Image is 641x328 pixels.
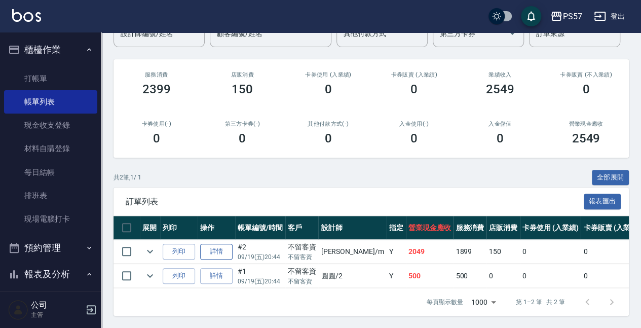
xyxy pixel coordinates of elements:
[384,71,445,78] h2: 卡券販賣 (入業績)
[235,264,285,288] td: #1
[584,194,621,209] button: 報表匯出
[142,268,158,283] button: expand row
[200,268,233,284] a: 詳情
[572,131,600,145] h3: 2549
[163,244,195,260] button: 列印
[406,240,454,264] td: 2049
[325,82,332,96] h3: 0
[126,197,584,207] span: 訂單列表
[288,242,316,252] div: 不留客資
[297,71,359,78] h2: 卡券使用 (入業績)
[453,264,486,288] td: 500
[497,131,504,145] h3: 0
[4,37,97,63] button: 櫃檯作業
[582,82,589,96] h3: 0
[592,170,629,186] button: 全部展開
[318,240,386,264] td: [PERSON_NAME] /m
[590,7,629,26] button: 登出
[238,252,283,262] p: 09/19 (五) 20:44
[126,71,187,78] h3: 服務消費
[406,264,454,288] td: 500
[584,196,621,206] a: 報表匯出
[453,240,486,264] td: 1899
[142,82,171,96] h3: 2399
[4,235,97,261] button: 預約管理
[288,252,316,262] p: 不留客資
[12,9,41,22] img: Logo
[486,216,520,240] th: 店販消費
[520,264,581,288] td: 0
[31,300,83,310] h5: 公司
[469,121,531,127] h2: 入金儲值
[4,207,97,231] a: 現場電腦打卡
[297,121,359,127] h2: 其他付款方式(-)
[285,216,319,240] th: 客戶
[406,216,454,240] th: 營業現金應收
[212,71,274,78] h2: 店販消費
[562,10,582,23] div: PS57
[114,173,141,182] p: 共 2 筆, 1 / 1
[4,161,97,184] a: 每日結帳
[288,277,316,286] p: 不留客資
[31,310,83,319] p: 主管
[288,266,316,277] div: 不留客資
[453,216,486,240] th: 服務消費
[318,264,386,288] td: 圓圓 /2
[4,90,97,114] a: 帳單列表
[504,25,520,42] button: Open
[4,137,97,160] a: 材料自購登錄
[520,216,581,240] th: 卡券使用 (入業績)
[410,82,418,96] h3: 0
[4,261,97,287] button: 報表及分析
[387,240,406,264] td: Y
[140,216,160,240] th: 展開
[8,300,28,320] img: Person
[546,6,586,27] button: PS57
[520,240,581,264] td: 0
[232,82,253,96] h3: 150
[4,114,97,137] a: 現金收支登錄
[387,216,406,240] th: 指定
[212,121,274,127] h2: 第三方卡券(-)
[410,131,418,145] h3: 0
[142,244,158,259] button: expand row
[521,6,541,26] button: save
[469,71,531,78] h2: 業績收入
[467,288,500,316] div: 1000
[384,121,445,127] h2: 入金使用(-)
[555,121,617,127] h2: 營業現金應收
[160,216,198,240] th: 列印
[427,298,463,307] p: 每頁顯示數量
[235,240,285,264] td: #2
[198,216,235,240] th: 操作
[555,71,617,78] h2: 卡券販賣 (不入業績)
[238,277,283,286] p: 09/19 (五) 20:44
[126,121,187,127] h2: 卡券使用(-)
[486,264,520,288] td: 0
[387,264,406,288] td: Y
[153,131,160,145] h3: 0
[486,240,520,264] td: 150
[4,67,97,90] a: 打帳單
[325,131,332,145] h3: 0
[163,268,195,284] button: 列印
[200,244,233,260] a: 詳情
[4,184,97,207] a: 排班表
[318,216,386,240] th: 設計師
[239,131,246,145] h3: 0
[235,216,285,240] th: 帳單編號/時間
[516,298,565,307] p: 第 1–2 筆 共 2 筆
[486,82,514,96] h3: 2549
